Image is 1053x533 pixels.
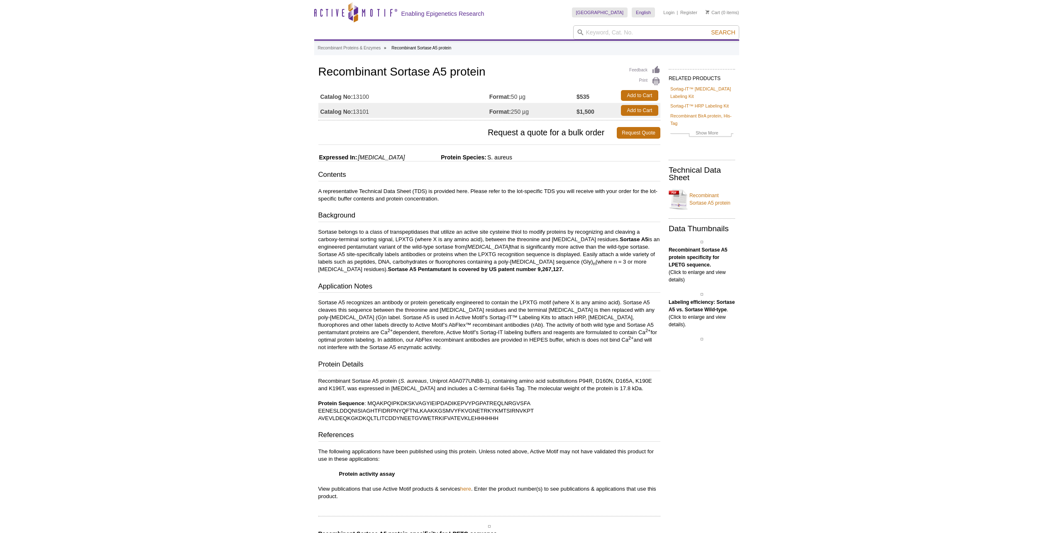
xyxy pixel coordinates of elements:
strong: Protein activity assay [339,471,395,477]
a: [GEOGRAPHIC_DATA] [572,7,628,17]
li: » [384,46,386,50]
a: Request Quote [617,127,660,139]
img: Your Cart [706,10,709,14]
a: Print [629,77,660,86]
a: Sortag-IT™ HRP Labeling Kit [670,102,729,110]
li: | [677,7,678,17]
i: [MEDICAL_DATA] [358,154,405,161]
span: Protein Species: [406,154,486,161]
a: Sortag-IT™ [MEDICAL_DATA] Labeling Kit [670,85,733,100]
td: 13101 [318,103,489,118]
input: Keyword, Cat. No. [573,25,739,39]
a: Recombinant Proteins & Enzymes [318,44,381,52]
a: English [632,7,655,17]
a: Feedback [629,66,660,75]
h3: Application Notes [318,281,660,293]
img: Recombinant Sortase A5 protein specificity for LPETG sequence. [488,525,491,528]
sup: 2+ [645,328,651,333]
button: Search [709,29,738,36]
img: Recombinant Sortase A5 protein [701,338,703,340]
i: S. aureaus [400,378,427,384]
a: Show More [670,129,733,139]
a: Recombinant BirA protein, His-Tag [670,112,733,127]
td: 50 µg [489,88,577,103]
p: Sortase A5 recognizes an antibody or protein genetically engineered to contain the LPXTG motif (w... [318,299,660,351]
sup: 2+ [388,328,393,333]
a: Add to Cart [621,90,658,101]
span: Request a quote for a bulk order [318,127,617,139]
strong: Sortase A5 [620,236,648,242]
h2: Data Thumbnails [669,225,735,232]
h3: References [318,430,660,442]
span: Expressed In: [318,154,357,161]
a: Recombinant Sortase A5 protein [669,187,735,212]
i: [MEDICAL_DATA] [466,244,510,250]
td: 250 µg [489,103,577,118]
h1: Recombinant Sortase A5 protein [318,66,660,80]
a: Register [680,10,697,15]
strong: $535 [577,93,589,100]
p: Recombinant Sortase A5 protein ( , Uniprot A0A077UNB8-1), containing amino acid substitutions P94... [318,377,660,422]
h2: Technical Data Sheet [669,166,735,181]
sub: n [593,261,596,266]
sup: 2+ [628,335,634,340]
span: Search [711,29,735,36]
p: Sortase belongs to a class of transpeptidases that utilize an active site cysteine thiol to modif... [318,228,660,273]
img: Labeling efficiency: Sortase A5 vs. Sortase Wild-type. [701,293,703,296]
b: Protein Sequence [318,400,364,406]
li: Recombinant Sortase A5 protein [391,46,451,50]
strong: Catalog No: [320,108,353,115]
strong: $1,500 [577,108,594,115]
h2: RELATED PRODUCTS [669,69,735,84]
img: Recombinant Sortase A5 protein specificity for LPETG sequence. [701,241,703,243]
li: (0 items) [706,7,739,17]
h3: Contents [318,170,660,181]
p: (Click to enlarge and view details) [669,246,735,284]
a: here [460,486,471,492]
a: Add to Cart [621,105,658,116]
strong: Catalog No: [320,93,353,100]
h3: Background [318,210,660,222]
b: Labeling efficiency: Sortase A5 vs. Sortase Wild-type [669,299,735,313]
td: 13100 [318,88,489,103]
p: A representative Technical Data Sheet (TDS) is provided here. Please refer to the lot-specific TD... [318,188,660,203]
a: Cart [706,10,720,15]
h3: Protein Details [318,359,660,371]
span: S. aureus [486,154,512,161]
strong: Sortase A5 Pentamutant is covered by US patent number 9,267,127. [388,266,564,272]
p: The following applications have been published using this protein. Unless noted above, Active Mot... [318,448,660,500]
b: Recombinant Sortase A5 protein specificity for LPETG sequence. [669,247,728,268]
strong: Format: [489,108,511,115]
p: . (Click to enlarge and view details). [669,298,735,328]
h2: Enabling Epigenetics Research [401,10,484,17]
strong: Format: [489,93,511,100]
a: Login [663,10,674,15]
